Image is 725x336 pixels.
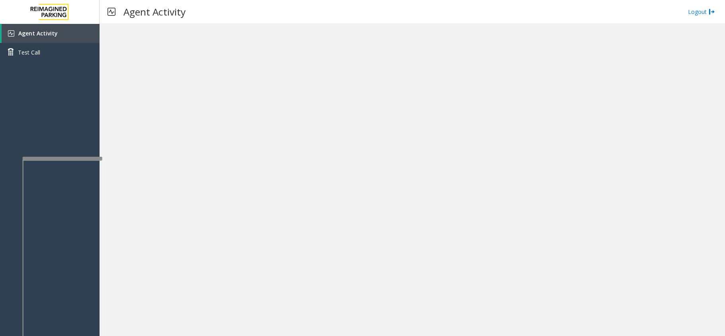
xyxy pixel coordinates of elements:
[709,8,715,16] img: logout
[8,30,14,37] img: 'icon'
[2,24,100,43] a: Agent Activity
[119,2,190,21] h3: Agent Activity
[18,29,58,37] span: Agent Activity
[688,8,715,16] a: Logout
[18,48,40,57] span: Test Call
[107,2,115,21] img: pageIcon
